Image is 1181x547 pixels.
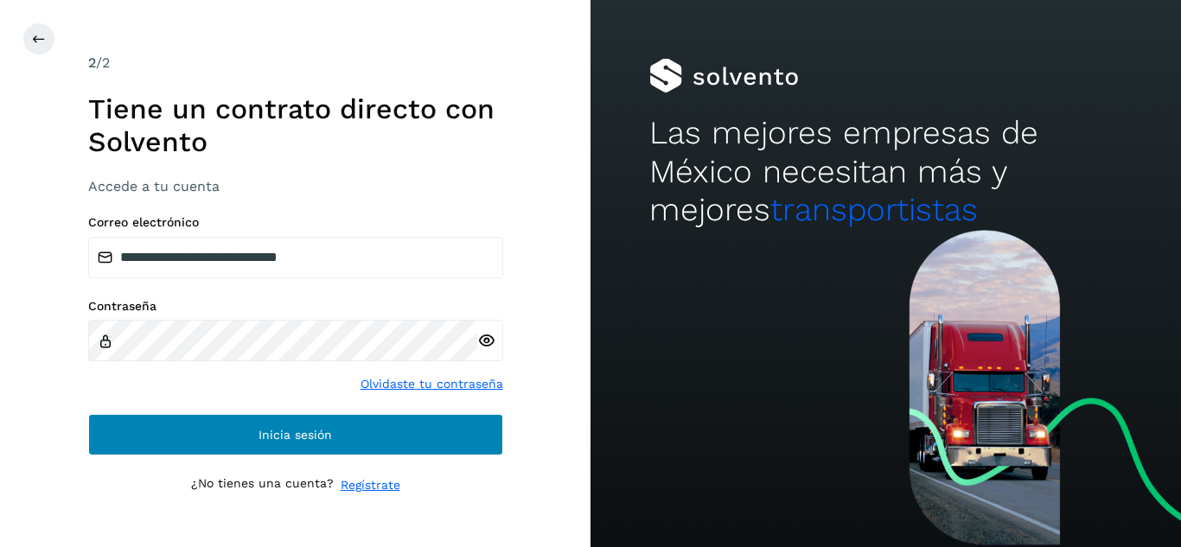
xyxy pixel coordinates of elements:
[88,92,503,159] h1: Tiene un contrato directo con Solvento
[88,178,503,194] h3: Accede a tu cuenta
[88,299,503,314] label: Contraseña
[88,215,503,230] label: Correo electrónico
[770,191,978,228] span: transportistas
[88,54,96,71] span: 2
[88,414,503,455] button: Inicia sesión
[649,114,1121,229] h2: Las mejores empresas de México necesitan más y mejores
[259,429,332,441] span: Inicia sesión
[341,476,400,494] a: Regístrate
[191,476,334,494] p: ¿No tienes una cuenta?
[361,375,503,393] a: Olvidaste tu contraseña
[88,53,503,73] div: /2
